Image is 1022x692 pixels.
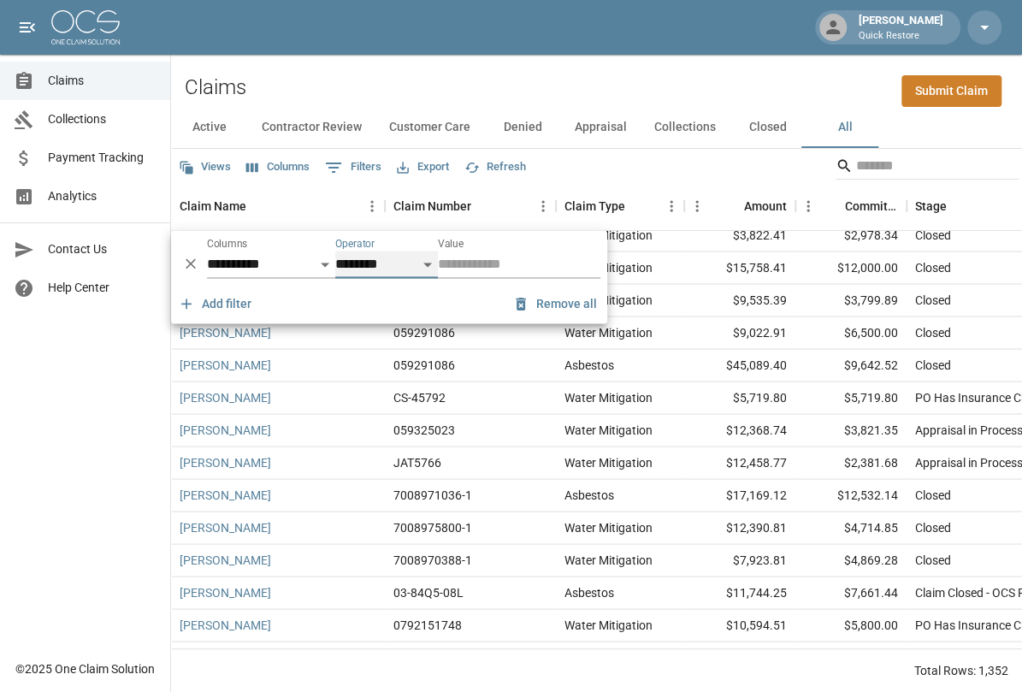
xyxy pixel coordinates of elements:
[171,107,248,148] button: Active
[684,609,795,642] div: $10,594.51
[564,291,653,308] div: Water Mitigation
[795,219,907,251] div: $2,978.34
[180,182,246,230] div: Claim Name
[242,154,314,180] button: Select columns
[684,381,795,414] div: $5,719.80
[659,193,684,219] button: Menu
[795,284,907,316] div: $3,799.89
[180,551,271,568] a: [PERSON_NAME]
[375,107,484,148] button: Customer Care
[684,251,795,284] div: $15,758.41
[564,258,653,275] div: Water Mitigation
[438,236,464,251] label: Value
[246,194,270,218] button: Sort
[564,182,625,230] div: Claim Type
[795,251,907,284] div: $12,000.00
[10,10,44,44] button: open drawer
[795,414,907,447] div: $3,821.35
[720,194,744,218] button: Sort
[564,388,653,405] div: Water Mitigation
[335,236,375,251] label: Operator
[174,154,235,180] button: Views
[795,447,907,479] div: $2,381.68
[564,551,653,568] div: Water Mitigation
[171,182,385,230] div: Claim Name
[852,12,950,43] div: [PERSON_NAME]
[48,149,157,167] span: Payment Tracking
[564,421,653,438] div: Water Mitigation
[564,518,653,535] div: Water Mitigation
[795,479,907,512] div: $12,532.14
[684,284,795,316] div: $9,535.39
[684,447,795,479] div: $12,458.77
[393,453,441,470] div: JAT5766
[530,193,556,219] button: Menu
[393,323,455,340] div: 059291086
[48,279,157,297] span: Help Center
[795,381,907,414] div: $5,719.80
[684,414,795,447] div: $12,368.74
[915,518,951,535] div: Closed
[385,182,556,230] div: Claim Number
[48,110,157,128] span: Collections
[845,182,898,230] div: Committed Amount
[321,154,386,181] button: Show filters
[180,518,271,535] a: [PERSON_NAME]
[795,642,907,674] div: $12,000.00
[180,323,271,340] a: [PERSON_NAME]
[174,288,258,320] button: Add filter
[393,583,464,600] div: 03-84Q5-08L
[915,226,951,243] div: Closed
[393,616,462,633] div: 0792151748
[393,388,446,405] div: CS-45792
[795,193,821,219] button: Menu
[393,518,472,535] div: 7008975800-1
[859,29,943,44] p: Quick Restore
[564,616,653,633] div: Water Mitigation
[564,226,653,243] div: Water Mitigation
[393,154,453,180] button: Export
[207,236,247,251] label: Columns
[684,182,795,230] div: Amount
[171,230,607,323] div: Show filters
[484,107,561,148] button: Denied
[915,356,951,373] div: Closed
[795,349,907,381] div: $9,642.52
[795,544,907,577] div: $4,869.28
[684,577,795,609] div: $11,744.25
[185,75,246,100] h2: Claims
[556,182,684,230] div: Claim Type
[806,107,883,148] button: All
[180,453,271,470] a: [PERSON_NAME]
[914,662,1008,679] div: Total Rows: 1,352
[564,453,653,470] div: Water Mitigation
[730,107,806,148] button: Closed
[51,10,120,44] img: ocs-logo-white-transparent.png
[684,479,795,512] div: $17,169.12
[561,107,641,148] button: Appraisal
[359,193,385,219] button: Menu
[48,240,157,258] span: Contact Us
[564,486,614,503] div: Asbestos
[48,187,157,205] span: Analytics
[564,583,614,600] div: Asbestos
[393,356,455,373] div: 059291086
[684,219,795,251] div: $3,822.41
[564,356,614,373] div: Asbestos
[915,258,951,275] div: Closed
[915,291,951,308] div: Closed
[460,154,530,180] button: Refresh
[684,642,795,674] div: $18,767.79
[178,251,204,277] button: Delete
[795,182,907,230] div: Committed Amount
[471,194,495,218] button: Sort
[180,583,271,600] a: [PERSON_NAME]
[795,577,907,609] div: $7,661.44
[393,551,472,568] div: 7008970388-1
[180,388,271,405] a: [PERSON_NAME]
[393,182,471,230] div: Claim Number
[684,544,795,577] div: $7,923.81
[901,75,1001,107] a: Submit Claim
[641,107,730,148] button: Collections
[15,660,155,677] div: © 2025 One Claim Solution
